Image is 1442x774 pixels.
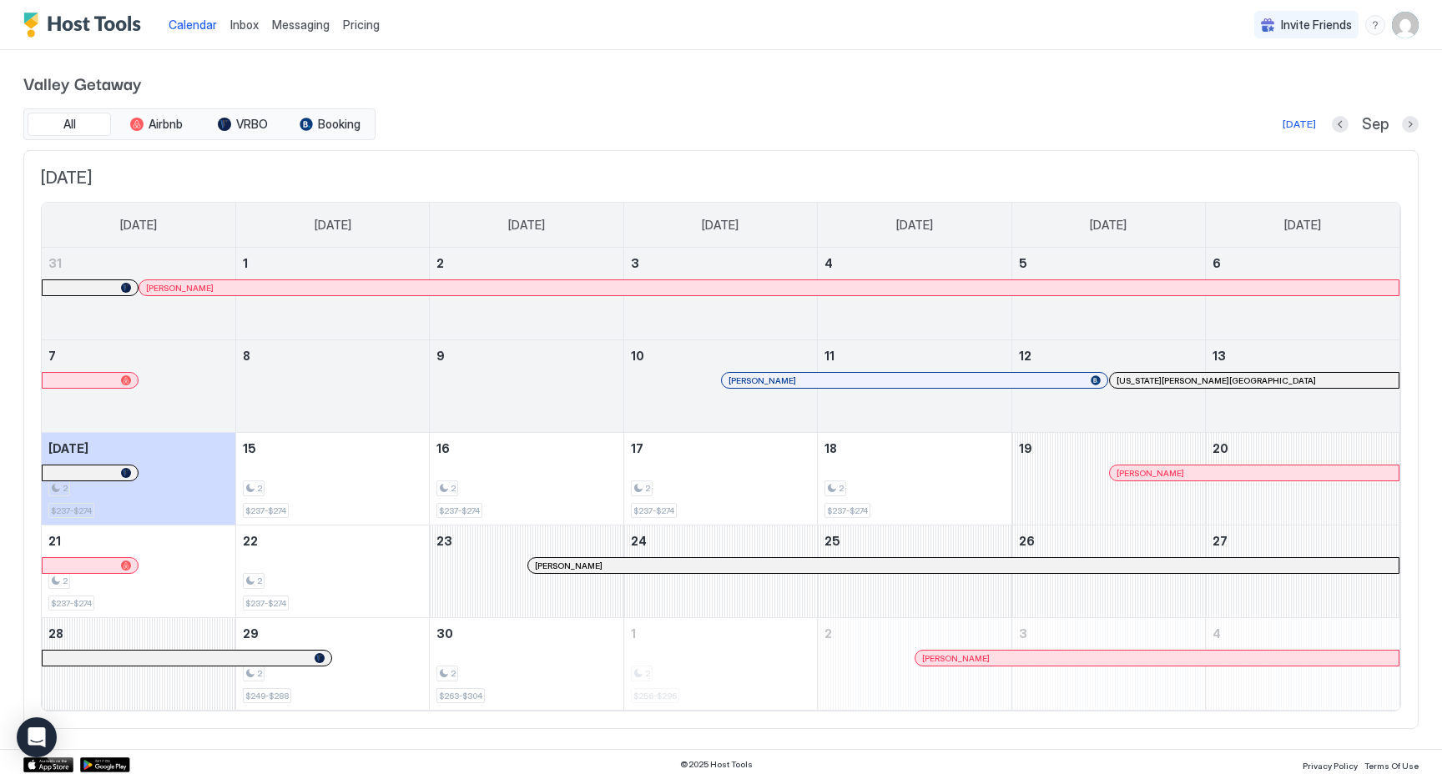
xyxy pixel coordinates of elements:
[257,483,262,494] span: 2
[818,618,1011,711] td: October 2, 2025
[436,534,452,548] span: 23
[922,653,990,664] span: [PERSON_NAME]
[680,759,753,770] span: © 2025 Host Tools
[63,117,76,132] span: All
[818,618,1011,649] a: October 2, 2025
[42,433,235,464] a: September 14, 2025
[245,598,286,609] span: $237-$274
[298,203,368,248] a: Monday
[824,534,840,548] span: 25
[1117,375,1316,386] span: [US_STATE][PERSON_NAME][GEOGRAPHIC_DATA]
[1365,15,1385,35] div: menu
[343,18,380,33] span: Pricing
[685,203,755,248] a: Wednesday
[120,218,157,233] span: [DATE]
[236,117,268,132] span: VRBO
[1213,349,1226,363] span: 13
[631,256,639,270] span: 3
[236,248,429,279] a: September 1, 2025
[1117,375,1392,386] div: [US_STATE][PERSON_NAME][GEOGRAPHIC_DATA]
[243,534,258,548] span: 22
[818,525,1011,556] a: September 25, 2025
[1206,618,1399,649] a: October 4, 2025
[235,525,429,618] td: September 22, 2025
[624,340,817,371] a: September 10, 2025
[1011,340,1205,433] td: September 12, 2025
[824,441,837,455] span: 18
[63,483,68,494] span: 2
[236,433,429,464] a: September 15, 2025
[623,433,817,525] td: September 17, 2025
[439,505,480,516] span: $237-$274
[430,340,623,433] td: September 9, 2025
[631,441,643,455] span: 17
[436,349,445,363] span: 9
[23,13,149,38] a: Host Tools Logo
[169,18,217,32] span: Calendar
[827,505,868,516] span: $237-$274
[430,248,623,279] a: September 2, 2025
[1019,441,1032,455] span: 19
[42,525,235,618] td: September 21, 2025
[63,575,68,586] span: 2
[702,218,739,233] span: [DATE]
[243,441,256,455] span: 15
[430,525,623,556] a: September 23, 2025
[430,525,623,618] td: September 23, 2025
[42,618,235,649] a: September 28, 2025
[624,433,817,464] a: September 17, 2025
[1268,203,1338,248] a: Saturday
[430,618,623,711] td: September 30, 2025
[1012,618,1205,649] a: October 3, 2025
[1206,248,1399,340] td: September 6, 2025
[1303,756,1358,773] a: Privacy Policy
[288,113,371,136] button: Booking
[492,203,562,248] a: Tuesday
[235,340,429,433] td: September 8, 2025
[80,757,130,772] a: Google Play Store
[818,433,1011,464] a: September 18, 2025
[48,441,88,455] span: [DATE]
[28,113,111,136] button: All
[1206,433,1399,464] a: September 20, 2025
[1019,256,1027,270] span: 5
[1213,534,1228,548] span: 27
[824,349,834,363] span: 11
[1303,761,1358,771] span: Privacy Policy
[1012,525,1205,556] a: September 26, 2025
[42,618,235,711] td: September 28, 2025
[1281,18,1352,33] span: Invite Friends
[631,534,647,548] span: 24
[818,248,1011,340] td: September 4, 2025
[243,626,259,641] span: 29
[315,218,351,233] span: [DATE]
[1011,525,1205,618] td: September 26, 2025
[623,618,817,711] td: October 1, 2025
[236,525,429,556] a: September 22, 2025
[645,483,650,494] span: 2
[23,757,73,772] a: App Store
[818,340,1011,433] td: September 11, 2025
[631,626,636,641] span: 1
[236,340,429,371] a: September 8, 2025
[922,653,1392,664] div: [PERSON_NAME]
[1362,115,1389,134] span: Sep
[1213,256,1221,270] span: 6
[23,70,1419,95] span: Valley Getaway
[23,108,376,140] div: tab-group
[623,340,817,433] td: September 10, 2025
[1213,441,1228,455] span: 20
[318,117,360,132] span: Booking
[1392,12,1419,38] div: User profile
[436,626,453,641] span: 30
[535,560,603,571] span: [PERSON_NAME]
[818,525,1011,618] td: September 25, 2025
[169,16,217,33] a: Calendar
[1011,433,1205,525] td: September 19, 2025
[201,113,285,136] button: VRBO
[1332,116,1349,133] button: Previous month
[51,598,92,609] span: $237-$274
[1073,203,1143,248] a: Friday
[430,433,623,525] td: September 16, 2025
